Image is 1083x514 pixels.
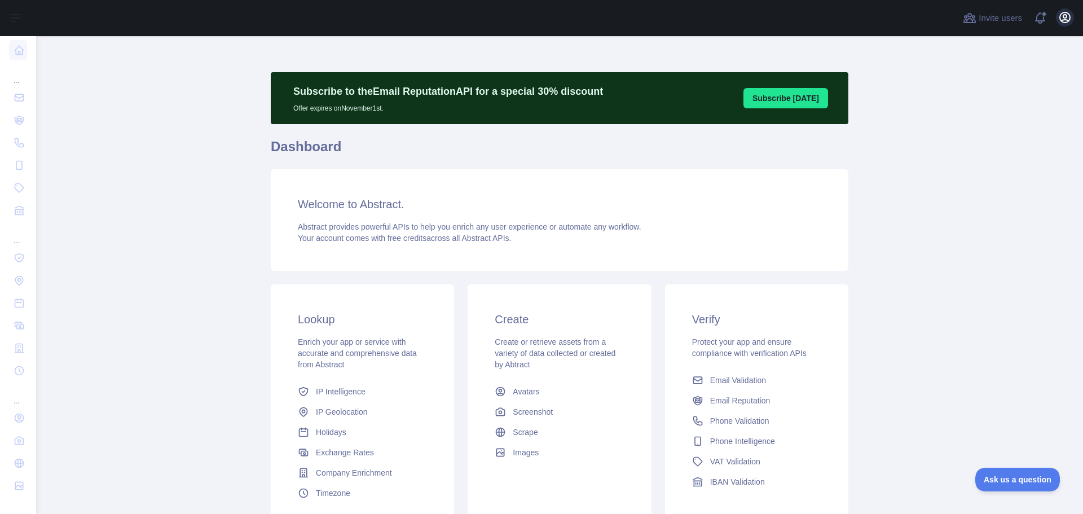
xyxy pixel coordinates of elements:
[710,456,760,467] span: VAT Validation
[316,386,366,397] span: IP Intelligence
[688,472,826,492] a: IBAN Validation
[9,223,27,245] div: ...
[293,381,432,402] a: IP Intelligence
[692,311,821,327] h3: Verify
[513,427,538,438] span: Scrape
[293,483,432,503] a: Timezone
[293,402,432,422] a: IP Geolocation
[490,402,628,422] a: Screenshot
[293,463,432,483] a: Company Enrichment
[975,468,1060,491] iframe: Toggle Customer Support
[688,390,826,411] a: Email Reputation
[388,234,426,243] span: free credits
[298,222,641,231] span: Abstract provides powerful APIs to help you enrich any user experience or automate any workflow.
[298,196,821,212] h3: Welcome to Abstract.
[495,337,615,369] span: Create or retrieve assets from a variety of data collected or created by Abtract
[710,375,766,386] span: Email Validation
[513,386,539,397] span: Avatars
[979,12,1022,25] span: Invite users
[293,99,603,113] p: Offer expires on November 1st.
[688,451,826,472] a: VAT Validation
[298,337,417,369] span: Enrich your app or service with accurate and comprehensive data from Abstract
[710,436,775,447] span: Phone Intelligence
[316,467,392,478] span: Company Enrichment
[490,442,628,463] a: Images
[692,337,807,358] span: Protect your app and ensure compliance with verification APIs
[9,383,27,406] div: ...
[495,311,624,327] h3: Create
[490,422,628,442] a: Scrape
[490,381,628,402] a: Avatars
[293,442,432,463] a: Exchange Rates
[710,415,769,427] span: Phone Validation
[271,138,848,165] h1: Dashboard
[513,447,539,458] span: Images
[316,406,368,418] span: IP Geolocation
[688,411,826,431] a: Phone Validation
[710,395,771,406] span: Email Reputation
[961,9,1024,27] button: Invite users
[710,476,765,487] span: IBAN Validation
[9,63,27,85] div: ...
[513,406,553,418] span: Screenshot
[316,427,346,438] span: Holidays
[293,84,603,99] p: Subscribe to the Email Reputation API for a special 30 % discount
[743,88,828,108] button: Subscribe [DATE]
[688,370,826,390] a: Email Validation
[298,311,427,327] h3: Lookup
[316,487,350,499] span: Timezone
[298,234,511,243] span: Your account comes with across all Abstract APIs.
[688,431,826,451] a: Phone Intelligence
[316,447,374,458] span: Exchange Rates
[293,422,432,442] a: Holidays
